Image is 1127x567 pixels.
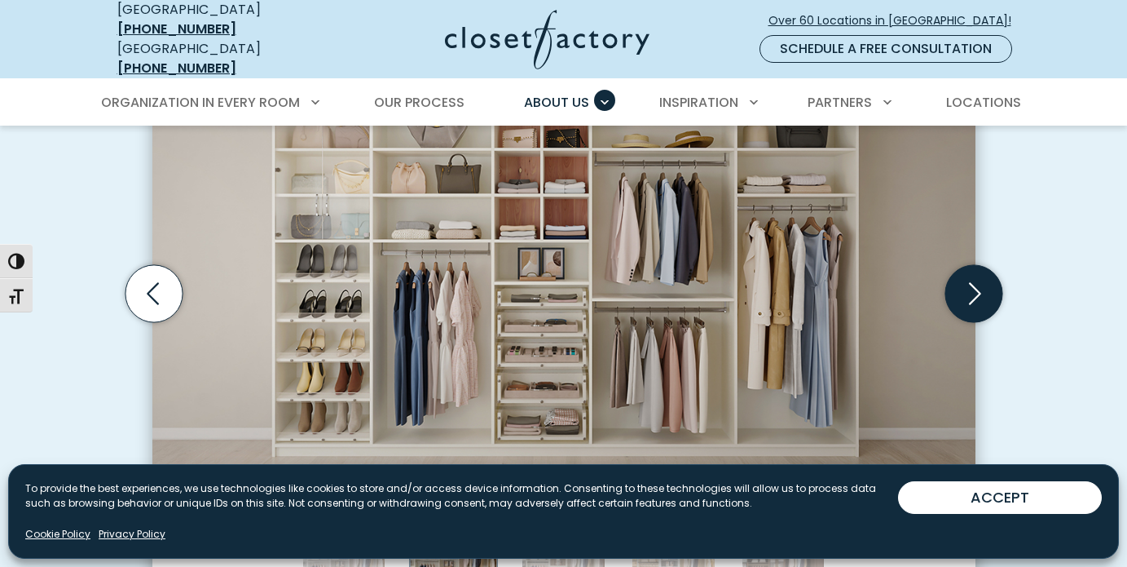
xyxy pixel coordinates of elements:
a: Schedule a Free Consultation [759,35,1012,63]
span: Partners [808,93,872,112]
a: [PHONE_NUMBER] [117,20,236,38]
button: ACCEPT [898,481,1102,514]
a: [PHONE_NUMBER] [117,59,236,78]
span: Organization in Every Room [101,93,300,112]
button: Next slide [939,259,1009,329]
div: [GEOGRAPHIC_DATA] [117,39,317,78]
a: Over 60 Locations in [GEOGRAPHIC_DATA]! [768,7,1025,35]
span: Over 60 Locations in [GEOGRAPHIC_DATA]! [768,12,1024,29]
nav: Primary Menu [90,80,1038,126]
a: Privacy Policy [99,527,165,542]
span: Our Process [374,93,464,112]
a: Cookie Policy [25,527,90,542]
img: Closet Factory Logo [445,10,649,69]
span: Locations [946,93,1021,112]
span: About Us [524,93,589,112]
p: To provide the best experiences, we use technologies like cookies to store and/or access device i... [25,481,898,511]
img: Budget options at Closet Factory Tier 2 [152,79,975,508]
button: Previous slide [119,259,189,329]
span: Inspiration [659,93,738,112]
